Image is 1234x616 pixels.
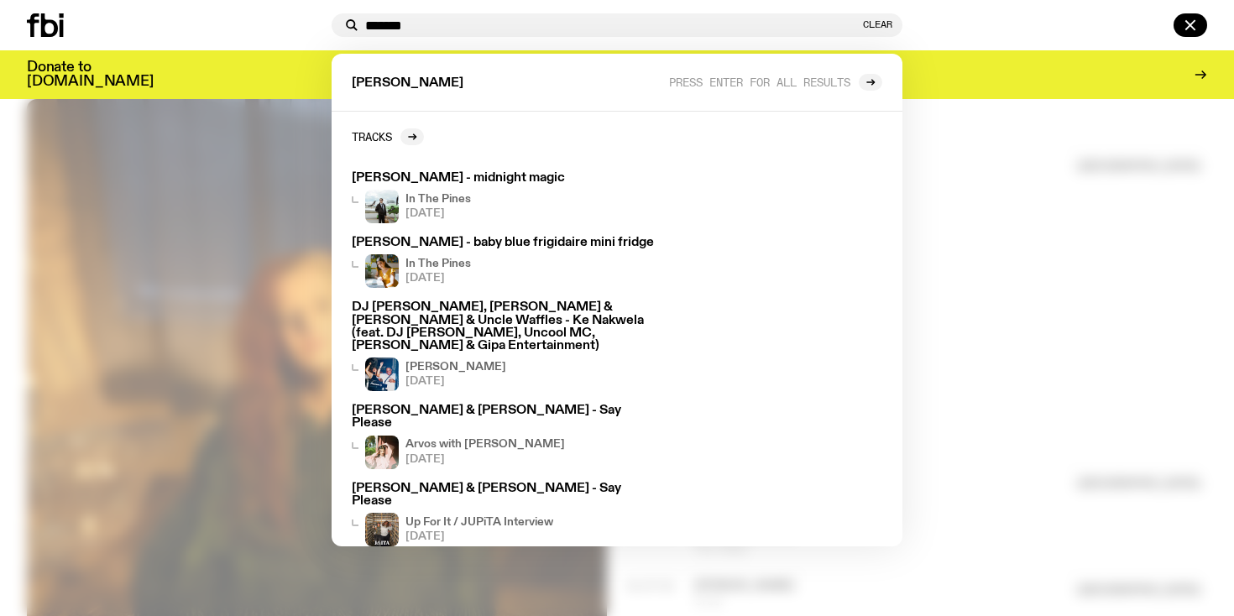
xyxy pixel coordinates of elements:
[352,128,424,145] a: Tracks
[352,237,661,249] h3: [PERSON_NAME] - baby blue frigidaire mini fridge
[669,76,850,88] span: Press enter for all results
[405,208,471,219] span: [DATE]
[27,60,154,89] h3: Donate to [DOMAIN_NAME]
[352,130,392,143] h2: Tracks
[352,405,661,430] h3: [PERSON_NAME] & [PERSON_NAME] - Say Please
[345,398,667,475] a: [PERSON_NAME] & [PERSON_NAME] - Say PleaseMaleeka stands outside on a balcony. She is looking at ...
[405,273,471,284] span: [DATE]
[345,230,667,295] a: [PERSON_NAME] - baby blue frigidaire mini fridgeIn The Pines[DATE]
[405,258,471,269] h4: In The Pines
[405,517,553,528] h4: Up For It / JUPiTA Interview
[352,77,463,90] span: [PERSON_NAME]
[405,194,471,205] h4: In The Pines
[352,301,661,352] h3: DJ [PERSON_NAME], [PERSON_NAME] & [PERSON_NAME] & Uncle Waffles - Ke Nakwela (feat. DJ [PERSON_NA...
[669,74,882,91] a: Press enter for all results
[863,20,892,29] button: Clear
[405,454,565,465] span: [DATE]
[352,172,661,185] h3: [PERSON_NAME] - midnight magic
[405,439,565,450] h4: Arvos with [PERSON_NAME]
[365,436,399,469] img: Maleeka stands outside on a balcony. She is looking at the camera with a serious expression, and ...
[405,376,506,387] span: [DATE]
[345,165,667,230] a: [PERSON_NAME] - midnight magicIn The Pines[DATE]
[405,362,506,373] h4: [PERSON_NAME]
[352,483,661,508] h3: [PERSON_NAME] & [PERSON_NAME] - Say Please
[345,295,667,398] a: DJ [PERSON_NAME], [PERSON_NAME] & [PERSON_NAME] & Uncle Waffles - Ke Nakwela (feat. DJ [PERSON_NA...
[345,476,667,553] a: [PERSON_NAME] & [PERSON_NAME] - Say PleaseUp For It / JUPiTA Interview[DATE]
[405,531,553,542] span: [DATE]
